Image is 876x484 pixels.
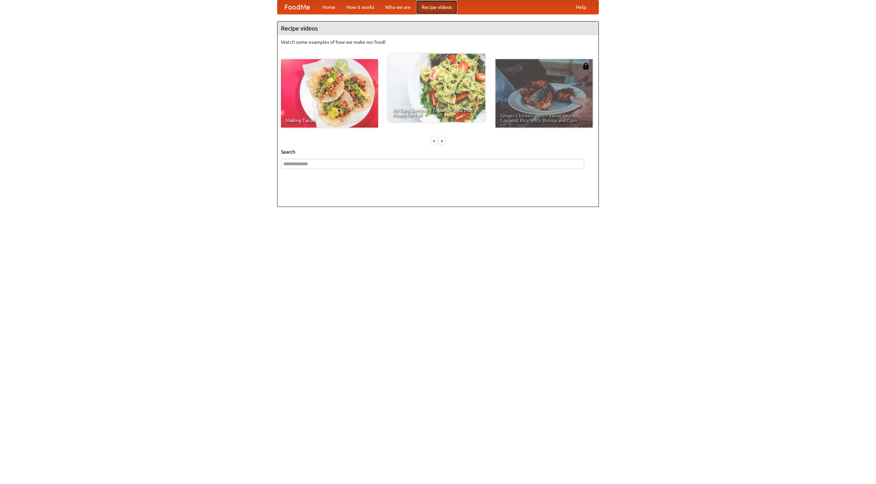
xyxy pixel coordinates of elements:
span: An Easy, Summery Tomato Pasta That's Ready for Fall [393,108,480,117]
a: Help [570,0,592,14]
p: Watch some examples of how we make our food! [281,39,595,45]
h5: Search [281,148,595,155]
div: » [439,136,445,145]
a: Making Tacos [281,59,378,128]
a: How it works [341,0,380,14]
div: « [431,136,437,145]
a: Recipe videos [416,0,457,14]
img: 483408.png [582,63,589,69]
h4: Recipe videos [278,22,598,35]
a: Home [317,0,341,14]
a: An Easy, Summery Tomato Pasta That's Ready for Fall [388,54,485,122]
a: Who we are [380,0,416,14]
a: FoodMe [278,0,317,14]
span: Making Tacos [286,118,373,123]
